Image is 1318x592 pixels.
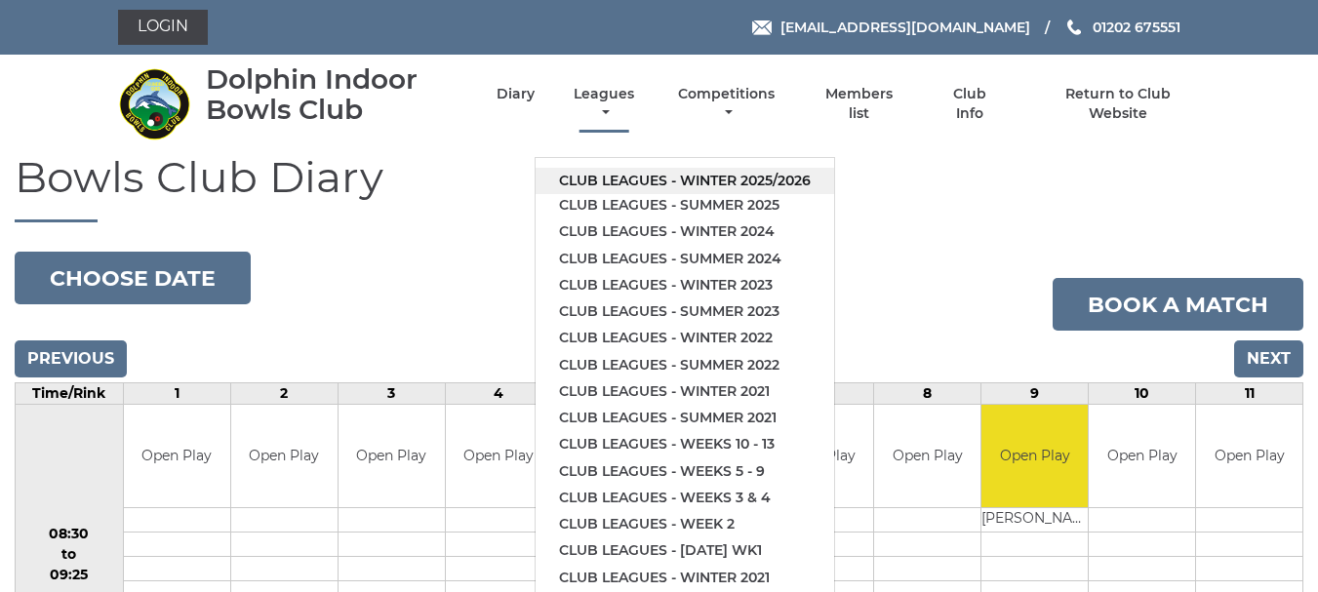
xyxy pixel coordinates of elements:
[1089,383,1196,405] td: 10
[536,431,834,457] a: Club leagues - Weeks 10 - 13
[752,20,772,35] img: Email
[536,565,834,591] a: Club leagues - Winter 2021
[118,10,208,45] a: Login
[1234,340,1303,377] input: Next
[569,85,639,123] a: Leagues
[1035,85,1200,123] a: Return to Club Website
[15,340,127,377] input: Previous
[939,85,1002,123] a: Club Info
[1089,405,1195,507] td: Open Play
[981,507,1088,532] td: [PERSON_NAME]
[536,352,834,378] a: Club leagues - Summer 2022
[339,405,445,507] td: Open Play
[1064,17,1180,38] a: Phone us 01202 675551
[536,378,834,405] a: Club leagues - Winter 2021
[230,383,338,405] td: 2
[118,67,191,140] img: Dolphin Indoor Bowls Club
[981,405,1088,507] td: Open Play
[15,252,251,304] button: Choose date
[1093,19,1180,36] span: 01202 675551
[536,458,834,485] a: Club leagues - Weeks 5 - 9
[445,383,552,405] td: 4
[536,246,834,272] a: Club leagues - Summer 2024
[124,405,230,507] td: Open Play
[15,153,1303,222] h1: Bowls Club Diary
[338,383,445,405] td: 3
[874,405,980,507] td: Open Play
[206,64,462,125] div: Dolphin Indoor Bowls Club
[674,85,780,123] a: Competitions
[874,383,981,405] td: 8
[1196,383,1303,405] td: 11
[1196,405,1302,507] td: Open Play
[536,192,834,218] a: Club leagues - Summer 2025
[981,383,1089,405] td: 9
[536,218,834,245] a: Club leagues - Winter 2024
[536,272,834,298] a: Club leagues - Winter 2023
[536,511,834,537] a: Club leagues - Week 2
[814,85,903,123] a: Members list
[536,325,834,351] a: Club leagues - Winter 2022
[536,537,834,564] a: Club leagues - [DATE] wk1
[231,405,338,507] td: Open Play
[16,383,124,405] td: Time/Rink
[446,405,552,507] td: Open Play
[536,168,834,194] a: Club leagues - Winter 2025/2026
[780,19,1030,36] span: [EMAIL_ADDRESS][DOMAIN_NAME]
[497,85,535,103] a: Diary
[1053,278,1303,331] a: Book a match
[536,405,834,431] a: Club leagues - Summer 2021
[752,17,1030,38] a: Email [EMAIL_ADDRESS][DOMAIN_NAME]
[123,383,230,405] td: 1
[536,298,834,325] a: Club leagues - Summer 2023
[1067,20,1081,35] img: Phone us
[536,485,834,511] a: Club leagues - Weeks 3 & 4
